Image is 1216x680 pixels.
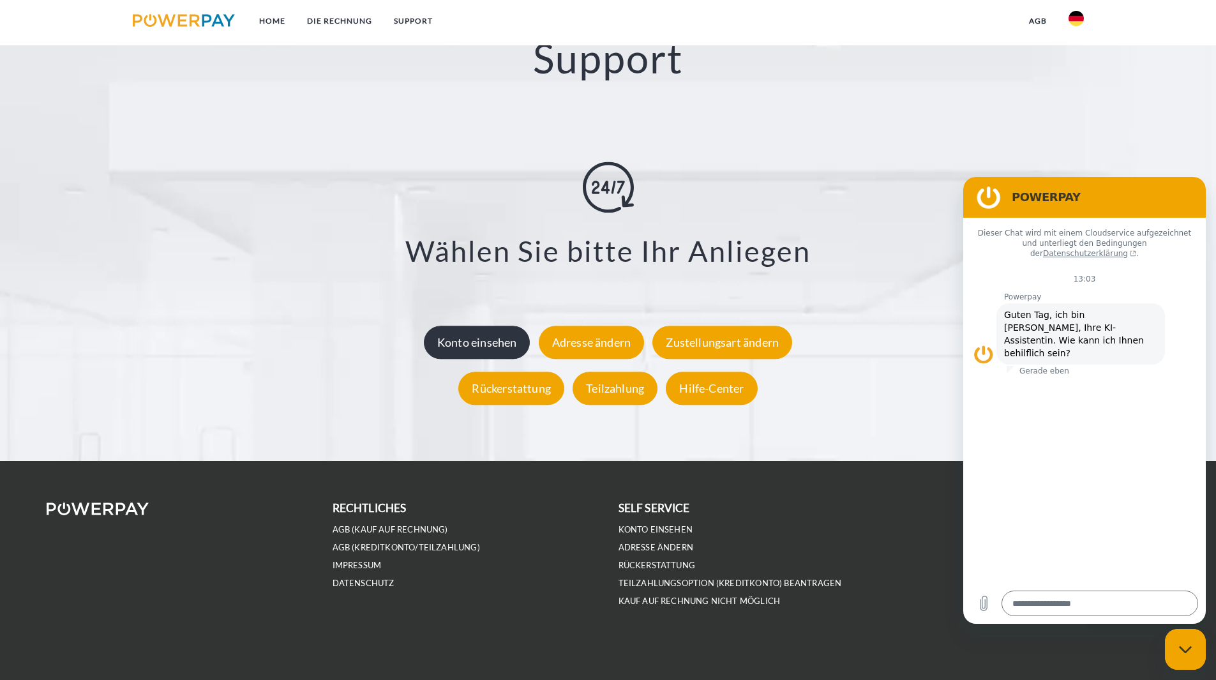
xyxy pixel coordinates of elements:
a: AGB (Kauf auf Rechnung) [333,524,448,535]
h2: Support [61,33,1155,84]
div: Zustellungsart ändern [652,326,792,359]
a: IMPRESSUM [333,560,382,571]
div: Adresse ändern [539,326,645,359]
img: online-shopping.svg [583,162,634,213]
a: Rückerstattung [619,560,696,571]
img: de [1069,11,1084,26]
a: Konto einsehen [619,524,693,535]
iframe: Schaltfläche zum Öffnen des Messaging-Fensters; Konversation läuft [1165,629,1206,670]
div: Rückerstattung [458,372,564,405]
a: SUPPORT [383,10,444,33]
img: logo-powerpay.svg [133,14,236,27]
div: Teilzahlung [573,372,657,405]
div: Konto einsehen [424,326,530,359]
a: AGB (Kreditkonto/Teilzahlung) [333,542,480,553]
a: DATENSCHUTZ [333,578,394,589]
div: Hilfe-Center [666,372,757,405]
a: Konto einsehen [421,335,534,349]
img: logo-powerpay-white.svg [47,502,149,515]
a: Kauf auf Rechnung nicht möglich [619,596,781,607]
a: DIE RECHNUNG [296,10,383,33]
iframe: Messaging-Fenster [963,177,1206,624]
a: Teilzahlungsoption (KREDITKONTO) beantragen [619,578,842,589]
a: Zustellungsart ändern [649,335,795,349]
a: Adresse ändern [619,542,694,553]
b: self service [619,501,690,515]
b: rechtliches [333,501,407,515]
a: Hilfe-Center [663,381,760,395]
h3: Wählen Sie bitte Ihr Anliegen [77,233,1139,269]
a: agb [1018,10,1058,33]
a: Adresse ändern [536,335,648,349]
a: Rückerstattung [455,381,567,395]
a: Home [248,10,296,33]
a: Teilzahlung [569,381,661,395]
